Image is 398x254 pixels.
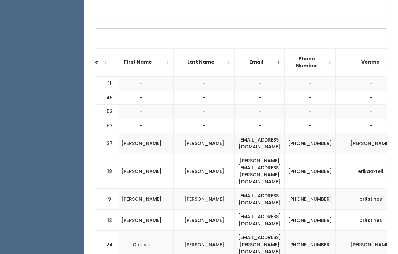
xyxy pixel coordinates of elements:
th: Email: activate to sort column descending [235,48,285,76]
td: [EMAIL_ADDRESS][DOMAIN_NAME] [235,189,285,210]
td: - [109,76,174,91]
td: 9 [95,189,119,210]
td: - [109,105,174,119]
td: - [174,119,235,133]
td: - [235,105,285,119]
td: 12 [95,210,119,231]
th: Phone Number: activate to sort column ascending [285,48,336,76]
td: - [285,76,336,91]
th: Last Name: activate to sort column ascending [174,48,235,76]
td: 11 [95,76,119,91]
td: - [235,76,285,91]
td: [PERSON_NAME] [109,154,174,188]
td: - [109,119,174,133]
td: - [285,91,336,105]
td: [PERSON_NAME] [109,189,174,210]
td: 27 [95,133,119,154]
td: 46 [95,91,119,105]
td: [EMAIL_ADDRESS][DOMAIN_NAME] [235,133,285,154]
td: [EMAIL_ADDRESS][DOMAIN_NAME] [235,210,285,231]
td: [PHONE_NUMBER] [285,210,336,231]
td: [PERSON_NAME] [174,189,235,210]
td: 52 [95,105,119,119]
td: - [174,76,235,91]
td: [PERSON_NAME] [174,210,235,231]
td: [PERSON_NAME][EMAIL_ADDRESS][PERSON_NAME][DOMAIN_NAME] [235,154,285,188]
td: 53 [95,119,119,133]
td: [PERSON_NAME] [174,154,235,188]
td: - [235,119,285,133]
td: - [174,105,235,119]
td: [PERSON_NAME] [174,133,235,154]
td: [PHONE_NUMBER] [285,154,336,188]
td: - [109,91,174,105]
td: [PHONE_NUMBER] [285,189,336,210]
td: - [285,119,336,133]
td: - [174,91,235,105]
td: [PHONE_NUMBER] [285,133,336,154]
td: - [285,105,336,119]
th: First Name: activate to sort column ascending [109,48,174,76]
td: [PERSON_NAME] [109,133,174,154]
td: - [235,91,285,105]
td: [PERSON_NAME] [109,210,174,231]
td: 18 [95,154,119,188]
